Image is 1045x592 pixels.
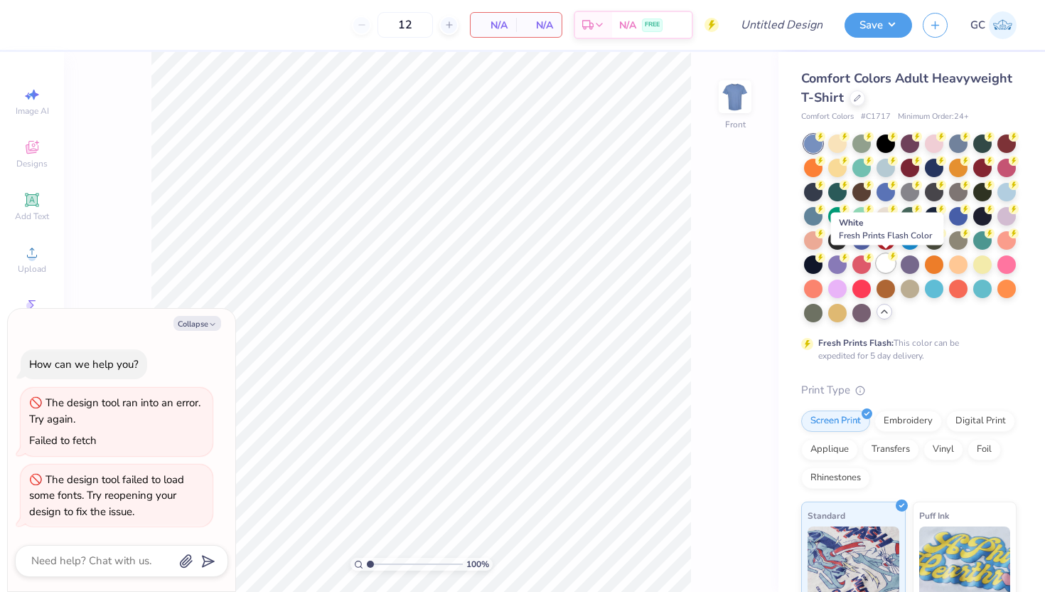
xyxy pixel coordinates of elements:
[923,439,963,460] div: Vinyl
[874,411,942,432] div: Embroidery
[801,411,870,432] div: Screen Print
[729,11,834,39] input: Untitled Design
[16,105,49,117] span: Image AI
[968,439,1001,460] div: Foil
[466,558,489,571] span: 100 %
[16,158,48,169] span: Designs
[721,83,749,111] img: Front
[29,433,97,448] div: Failed to fetch
[801,439,858,460] div: Applique
[725,118,746,131] div: Front
[818,337,894,349] strong: Fresh Prints Flash:
[919,508,949,523] span: Puff Ink
[377,12,433,38] input: – –
[970,17,985,33] span: GC
[525,18,553,33] span: N/A
[801,111,854,123] span: Comfort Colors
[173,316,221,331] button: Collapse
[989,11,1017,39] img: George Charles
[898,111,969,123] span: Minimum Order: 24 +
[29,357,139,371] div: How can we help you?
[808,508,845,523] span: Standard
[861,111,891,123] span: # C1717
[29,472,184,519] div: The design tool failed to load some fonts. Try reopening your design to fix the issue.
[18,263,46,275] span: Upload
[839,230,932,241] span: Fresh Prints Flash Color
[970,11,1017,39] a: GC
[818,337,993,362] div: This color can be expedited for 5 day delivery.
[15,211,49,222] span: Add Text
[845,13,912,38] button: Save
[862,439,919,460] div: Transfers
[645,20,660,30] span: FREE
[801,382,1017,398] div: Print Type
[479,18,508,33] span: N/A
[619,18,636,33] span: N/A
[831,213,944,245] div: White
[801,70,1012,106] span: Comfort Colors Adult Heavyweight T-Shirt
[29,396,200,426] div: The design tool ran into an error. Try again.
[801,467,870,489] div: Rhinestones
[946,411,1015,432] div: Digital Print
